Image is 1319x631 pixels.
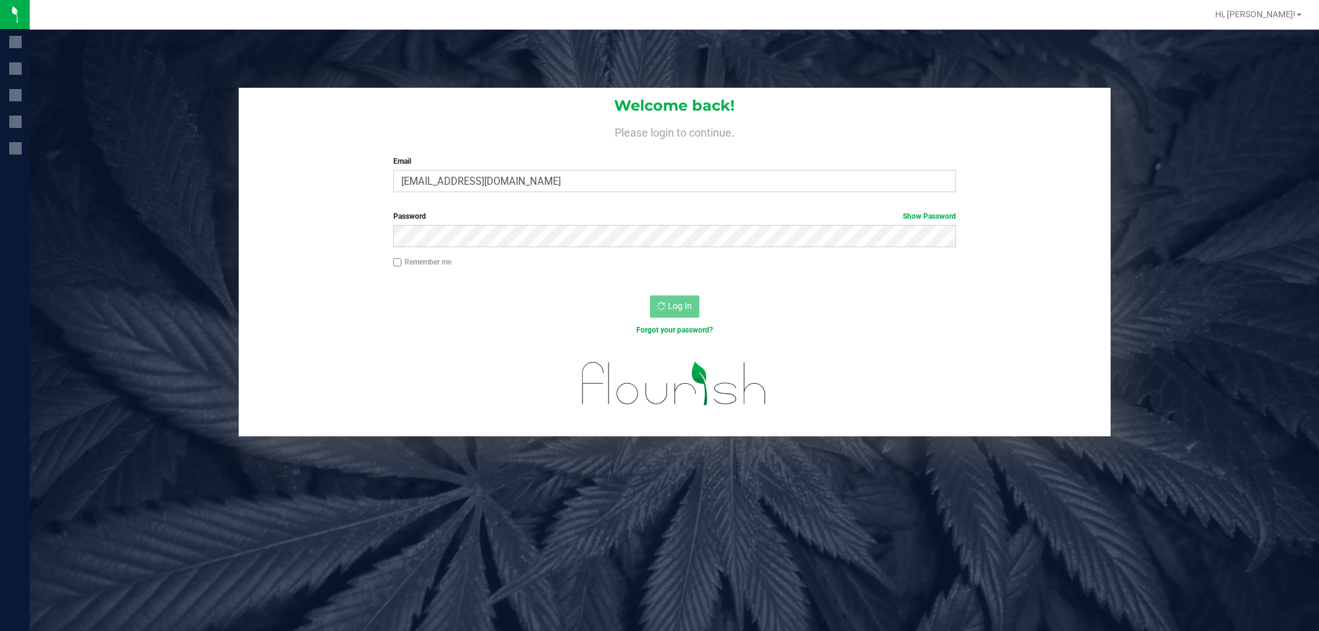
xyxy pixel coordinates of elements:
img: flourish_logo.svg [565,349,783,418]
button: Log In [650,295,699,318]
input: Remember me [393,258,402,267]
a: Show Password [903,212,956,221]
span: Log In [668,301,692,311]
h1: Welcome back! [239,98,1111,114]
a: Forgot your password? [636,326,713,334]
label: Email [393,156,956,167]
label: Remember me [393,256,451,268]
h4: Please login to continue. [239,124,1111,138]
span: Hi, [PERSON_NAME]! [1215,9,1296,19]
span: Password [393,212,426,221]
